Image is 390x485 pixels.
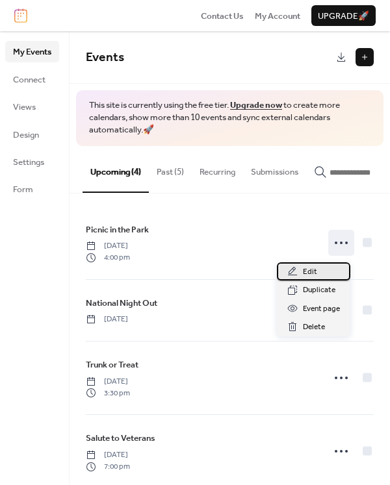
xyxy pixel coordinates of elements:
span: My Events [13,45,51,58]
span: Events [86,45,124,69]
a: Upgrade now [230,97,282,114]
span: Picnic in the Park [86,223,149,236]
a: National Night Out [86,296,157,310]
a: My Events [5,41,59,62]
span: Contact Us [201,10,244,23]
span: Form [13,183,33,196]
span: Trunk or Treat [86,358,138,371]
span: Settings [13,156,44,169]
span: My Account [255,10,300,23]
a: Form [5,179,59,199]
span: [DATE] [86,240,130,252]
a: Contact Us [201,9,244,22]
span: 7:00 pm [86,461,130,473]
span: Duplicate [303,284,335,297]
span: [DATE] [86,449,130,461]
span: Event page [303,303,340,316]
button: Submissions [243,146,306,192]
a: My Account [255,9,300,22]
button: Recurring [192,146,243,192]
button: Upcoming (4) [83,146,149,193]
span: Upgrade 🚀 [318,10,369,23]
span: Connect [13,73,45,86]
span: Design [13,129,39,142]
span: [DATE] [86,376,130,388]
span: Delete [303,321,325,334]
span: Views [13,101,36,114]
button: Upgrade🚀 [311,5,376,26]
span: National Night Out [86,297,157,310]
img: logo [14,8,27,23]
span: 3:30 pm [86,388,130,399]
a: Settings [5,151,59,172]
span: 4:00 pm [86,252,130,264]
a: Trunk or Treat [86,358,138,372]
span: This site is currently using the free tier. to create more calendars, show more than 10 events an... [89,99,370,136]
a: Picnic in the Park [86,223,149,237]
a: Views [5,96,59,117]
span: Edit [303,266,317,279]
span: [DATE] [86,314,128,325]
span: Salute to Veterans [86,432,155,445]
a: Salute to Veterans [86,431,155,445]
a: Connect [5,69,59,90]
button: Past (5) [149,146,192,192]
a: Design [5,124,59,145]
